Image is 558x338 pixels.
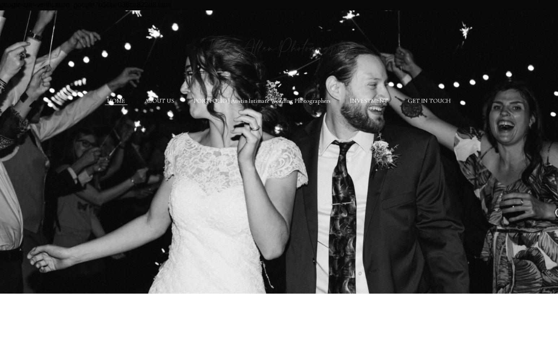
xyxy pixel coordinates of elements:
img: Rae Allen Photography [192,17,366,72]
a: PORTFOLIO | Austin Intimate Wedding Photographers [194,97,331,105]
a: GET IN TOUCH [408,97,451,105]
a: HOME [107,97,125,105]
a: INVESTMENT [350,97,388,105]
a: ABOUT US [145,97,174,105]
